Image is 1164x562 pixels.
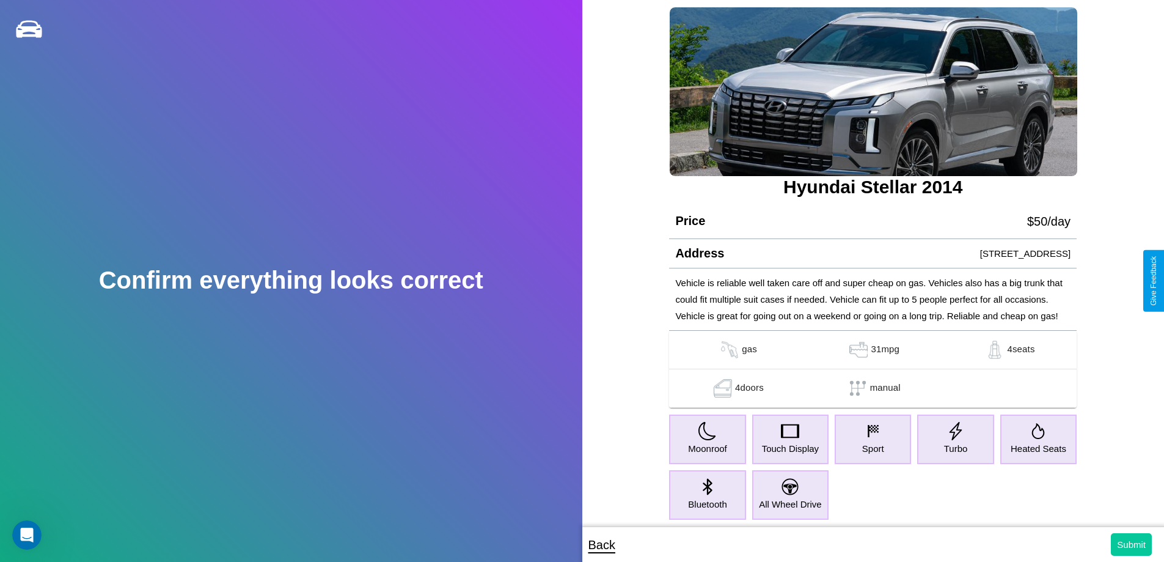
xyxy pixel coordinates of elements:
[980,245,1071,262] p: [STREET_ADDRESS]
[675,275,1071,324] p: Vehicle is reliable well taken care off and super cheap on gas. Vehicles also has a big trunk tha...
[742,341,757,359] p: gas
[944,440,968,457] p: Turbo
[983,341,1007,359] img: gas
[675,246,724,261] h4: Address
[1007,341,1034,359] p: 4 seats
[762,440,819,457] p: Touch Display
[669,331,1077,408] table: simple table
[99,267,483,294] h2: Confirm everything looks correct
[871,341,899,359] p: 31 mpg
[1027,210,1071,232] p: $ 50 /day
[1149,256,1158,306] div: Give Feedback
[1011,440,1066,457] p: Heated Seats
[12,520,42,550] iframe: Intercom live chat
[688,440,727,457] p: Moonroof
[717,341,742,359] img: gas
[711,379,735,397] img: gas
[688,496,727,512] p: Bluetooth
[675,214,705,228] h4: Price
[846,341,871,359] img: gas
[759,496,822,512] p: All Wheel Drive
[1111,533,1152,556] button: Submit
[862,440,884,457] p: Sport
[735,379,764,397] p: 4 doors
[870,379,901,397] p: manual
[669,177,1077,198] h3: Hyundai Stellar 2014
[588,534,615,556] p: Back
